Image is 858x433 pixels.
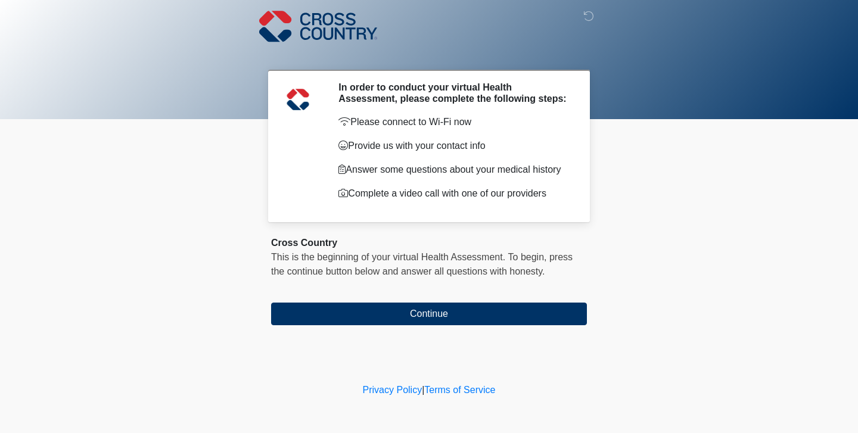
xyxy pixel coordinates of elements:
div: Cross Country [271,236,587,250]
h1: ‎ ‎ ‎ [262,43,596,65]
span: This is the beginning of your virtual Health Assessment. [271,252,505,262]
a: Privacy Policy [363,385,422,395]
img: Cross Country Logo [259,9,377,43]
a: | [422,385,424,395]
p: Answer some questions about your medical history [338,163,569,177]
span: To begin, [508,252,549,262]
button: Continue [271,303,587,325]
p: Please connect to Wi-Fi now [338,115,569,129]
h2: In order to conduct your virtual Health Assessment, please complete the following steps: [338,82,569,104]
p: Provide us with your contact info [338,139,569,153]
a: Terms of Service [424,385,495,395]
span: press the continue button below and answer all questions with honesty. [271,252,573,276]
img: Agent Avatar [280,82,316,117]
p: Complete a video call with one of our providers [338,186,569,201]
